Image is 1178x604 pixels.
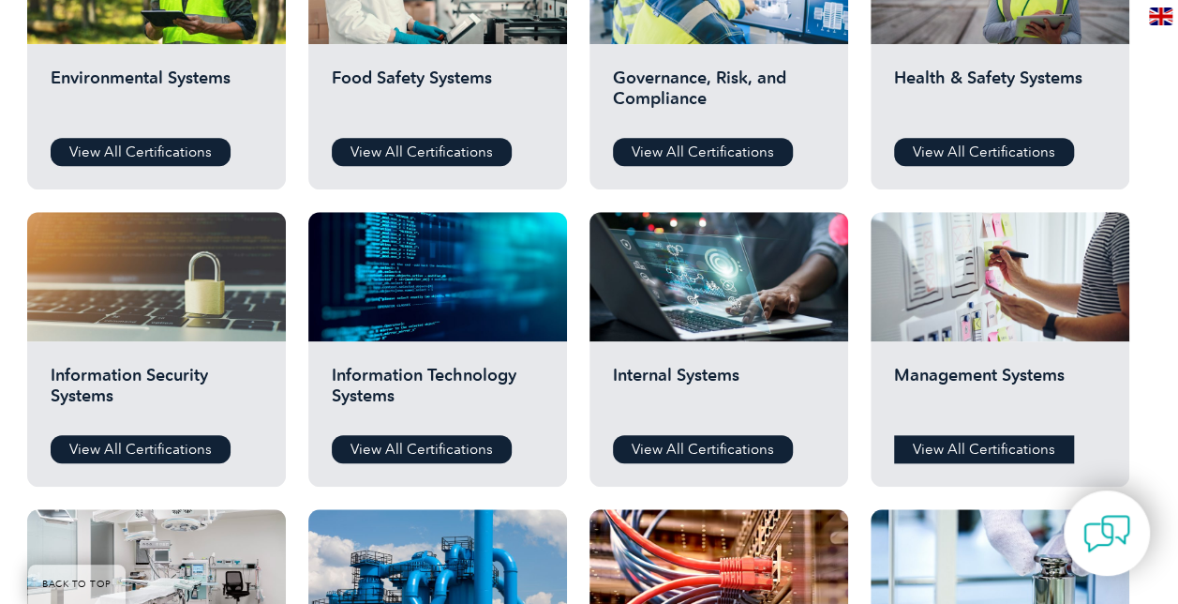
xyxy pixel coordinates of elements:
img: contact-chat.png [1083,510,1130,557]
a: View All Certifications [613,138,793,166]
h2: Information Security Systems [51,365,262,421]
a: View All Certifications [613,435,793,463]
h2: Food Safety Systems [332,68,544,124]
a: View All Certifications [332,138,512,166]
h2: Environmental Systems [51,68,262,124]
img: en [1149,8,1172,25]
a: BACK TO TOP [28,565,126,604]
a: View All Certifications [894,435,1074,463]
a: View All Certifications [332,435,512,463]
a: View All Certifications [894,138,1074,166]
h2: Information Technology Systems [332,365,544,421]
h2: Health & Safety Systems [894,68,1106,124]
h2: Management Systems [894,365,1106,421]
a: View All Certifications [51,138,231,166]
a: View All Certifications [51,435,231,463]
h2: Internal Systems [613,365,825,421]
h2: Governance, Risk, and Compliance [613,68,825,124]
